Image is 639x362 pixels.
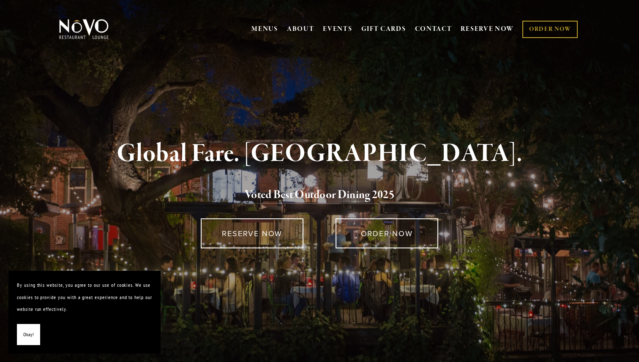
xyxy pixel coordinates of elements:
[245,188,389,204] a: Voted Best Outdoor Dining 202
[117,138,522,170] strong: Global Fare. [GEOGRAPHIC_DATA].
[201,218,303,248] a: RESERVE NOW
[522,21,578,38] a: ORDER NOW
[336,218,438,248] a: ORDER NOW
[17,324,40,346] button: Okay!
[287,25,314,33] a: ABOUT
[23,329,34,341] span: Okay!
[73,186,566,204] h2: 5
[323,25,352,33] a: EVENTS
[251,25,278,33] a: MENUS
[361,21,406,37] a: GIFT CARDS
[57,19,110,40] img: Novo Restaurant &amp; Lounge
[17,279,152,316] p: By using this website, you agree to our use of cookies. We use cookies to provide you with a grea...
[415,21,452,37] a: CONTACT
[461,21,514,37] a: RESERVE NOW
[8,271,161,354] section: Cookie banner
